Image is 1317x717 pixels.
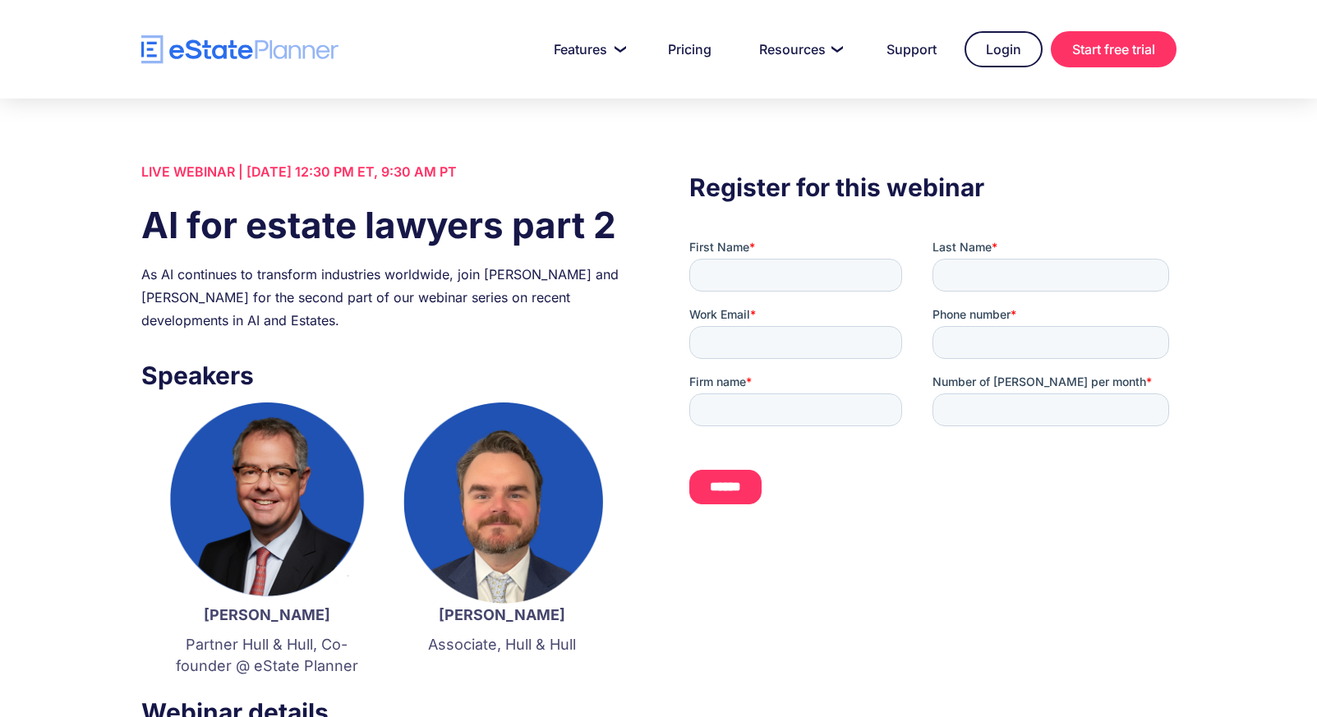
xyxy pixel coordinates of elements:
[689,168,1176,206] h3: Register for this webinar
[141,263,628,332] div: As AI continues to transform industries worldwide, join [PERSON_NAME] and [PERSON_NAME] for the s...
[141,356,628,394] h3: Speakers
[166,634,368,677] p: Partner Hull & Hull, Co-founder @ eState Planner
[689,239,1176,518] iframe: Form 0
[1051,31,1177,67] a: Start free trial
[141,160,628,183] div: LIVE WEBINAR | [DATE] 12:30 PM ET, 9:30 AM PT
[141,35,338,64] a: home
[534,33,640,66] a: Features
[648,33,731,66] a: Pricing
[965,31,1043,67] a: Login
[401,634,603,655] p: Associate, Hull & Hull
[739,33,859,66] a: Resources
[141,200,628,250] h1: AI for estate lawyers part 2
[867,33,956,66] a: Support
[439,606,565,623] strong: [PERSON_NAME]
[204,606,330,623] strong: [PERSON_NAME]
